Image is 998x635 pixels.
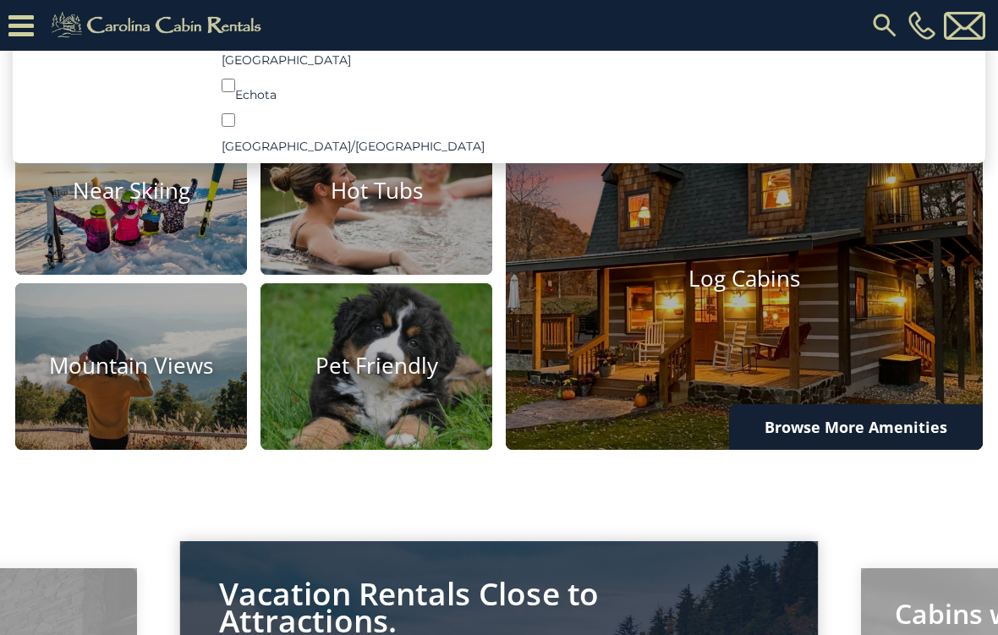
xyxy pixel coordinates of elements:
a: Near Skiing [15,108,247,275]
a: Log Cabins [506,108,983,450]
h4: Mountain Views [15,353,247,380]
img: search-regular.svg [869,10,900,41]
a: Mountain Views [15,283,247,450]
h4: Near Skiing [15,178,247,205]
h4: Hot Tubs [260,178,492,205]
a: Browse More Amenities [729,404,983,450]
h4: Pet Friendly [260,353,492,380]
div: [GEOGRAPHIC_DATA]/[GEOGRAPHIC_DATA] [222,103,390,155]
h4: Log Cabins [506,265,983,292]
div: Echota [222,68,390,103]
a: Hot Tubs [260,108,492,275]
a: [PHONE_NUMBER] [904,11,940,40]
img: Khaki-logo.png [42,8,276,42]
a: Pet Friendly [260,283,492,450]
p: Vacation Rentals Close to Attractions. [219,580,779,634]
